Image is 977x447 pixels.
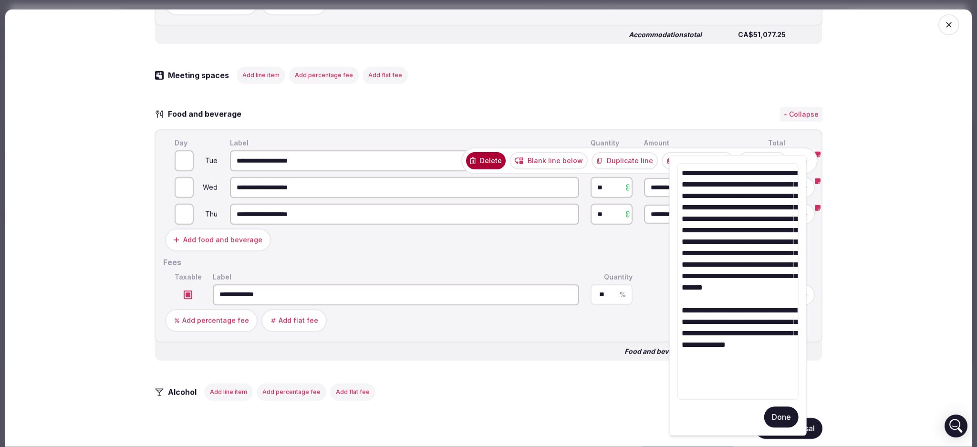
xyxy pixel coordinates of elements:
[173,271,203,282] div: Taxable
[257,383,326,400] button: Add percentage fee
[204,383,253,400] button: Add line item
[196,157,218,164] div: Tue
[165,229,271,251] button: Add food and beverage
[261,309,327,332] button: Add flat fee
[196,211,218,218] div: Thu
[228,138,581,148] div: Label
[466,152,505,169] button: Delete
[164,108,251,120] h3: Food and beverage
[164,386,206,397] h3: Alcohol
[642,138,703,148] div: Amount
[182,315,249,325] div: Add percentage fee
[713,31,786,38] span: CA$51,077.25
[279,315,318,325] div: Add flat fee
[764,406,799,427] button: Done
[620,291,626,298] span: %
[738,152,787,169] button: Add note
[289,66,359,83] button: Add percentage fee
[629,31,702,38] span: Accommodations total
[642,235,703,245] div: Subtotal
[662,152,734,169] button: Duplicate day 2
[173,138,220,148] div: Day
[642,315,703,325] div: Total fees
[183,235,262,245] div: Add food and beverage
[163,257,814,268] h2: Fees
[211,271,581,282] div: Label
[164,69,239,81] h3: Meeting spaces
[589,271,634,282] div: Quantity
[363,66,408,83] button: Add flat fee
[330,383,375,400] button: Add flat fee
[711,138,787,148] div: Total
[755,418,822,439] button: Save proposal
[589,138,634,148] div: Quantity
[196,184,218,191] div: Wed
[592,152,658,169] button: Duplicate line
[780,106,822,122] button: - Collapse
[165,309,258,332] button: Add percentage fee
[509,152,588,169] button: Blank line below
[237,66,285,83] button: Add line item
[642,271,703,282] div: Amount
[624,348,702,354] span: Food and beverage total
